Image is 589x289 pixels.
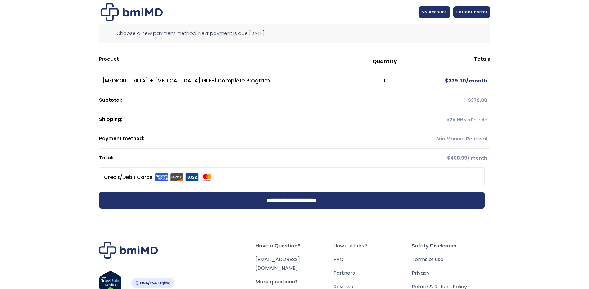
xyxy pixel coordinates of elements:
td: / month [404,149,490,167]
a: Privacy [412,269,490,278]
th: Subtotal: [99,91,404,110]
a: My Account [419,6,450,18]
span: My Account [422,9,447,15]
img: Mastercard [201,173,214,181]
span: More questions? [256,278,334,286]
a: FAQ [333,255,412,264]
a: Terms of use [412,255,490,264]
img: Visa [185,173,199,181]
a: Partners [333,269,412,278]
span: 379.00 [445,77,466,84]
a: Patient Portal [453,6,490,18]
span: 29.99 [446,116,463,123]
span: $ [446,116,450,123]
th: Totals [404,53,490,71]
span: $ [468,97,471,104]
label: Credit/Debit Cards [104,172,214,182]
td: [MEDICAL_DATA] + [MEDICAL_DATA] GLP-1 Complete Program [99,71,366,91]
td: 1 [366,71,404,91]
span: 379.00 [468,97,487,104]
th: Quantity [366,53,404,71]
td: / month [404,71,490,91]
th: Payment method: [99,129,404,149]
span: Safety Disclaimer [412,242,490,250]
small: via Flat rate [464,117,487,122]
th: Shipping: [99,110,404,129]
img: Discover [170,173,183,181]
a: How it works? [333,242,412,250]
span: $ [447,155,450,161]
span: $ [445,77,448,84]
img: Brand Logo [99,242,158,259]
div: Choose a new payment method. Next payment is due [DATE]. [99,24,490,43]
span: 408.99 [447,155,467,161]
a: [EMAIL_ADDRESS][DOMAIN_NAME] [256,256,300,272]
span: Have a Question? [256,242,334,250]
img: HSA-FSA [131,278,174,288]
img: Checkout [101,3,163,21]
img: Amex [155,173,168,181]
span: Patient Portal [456,9,487,15]
th: Product [99,53,366,71]
th: Total: [99,149,404,167]
td: Via Manual Renewal [404,129,490,149]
